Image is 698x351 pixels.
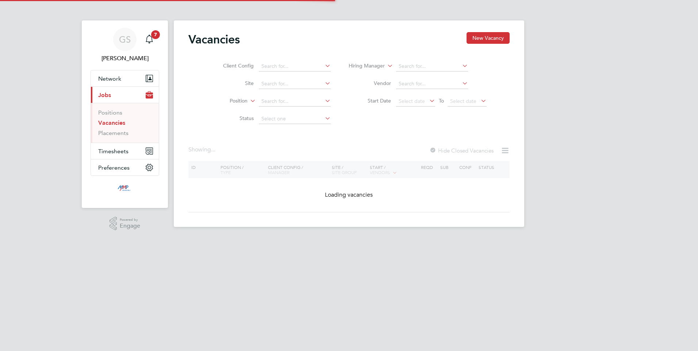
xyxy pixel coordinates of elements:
label: Site [212,80,254,86]
label: Hide Closed Vacancies [429,147,494,154]
button: Preferences [91,159,159,175]
span: Engage [120,223,140,229]
label: Hiring Manager [343,62,385,70]
input: Search for... [259,61,331,72]
label: Client Config [212,62,254,69]
a: GS[PERSON_NAME] [91,28,159,63]
h2: Vacancies [188,32,240,47]
nav: Main navigation [82,20,168,208]
button: New Vacancy [467,32,510,44]
a: Positions [98,109,122,116]
span: Jobs [98,92,111,99]
label: Status [212,115,254,121]
span: Select date [399,98,425,104]
span: Network [98,75,121,82]
input: Search for... [396,61,468,72]
div: Showing [188,146,217,154]
span: 7 [151,30,160,39]
div: Jobs [91,103,159,143]
a: Powered byEngage [110,217,141,231]
span: To [437,96,446,105]
label: Position [206,97,248,105]
button: Timesheets [91,143,159,159]
label: Vendor [349,80,391,86]
label: Start Date [349,97,391,104]
a: 7 [142,28,157,51]
span: ... [211,146,215,153]
input: Search for... [259,79,331,89]
span: GS [119,35,131,44]
input: Select one [259,114,331,124]
a: Placements [98,130,129,136]
span: Timesheets [98,148,129,155]
button: Jobs [91,87,159,103]
input: Search for... [259,96,331,107]
span: Select date [450,98,476,104]
input: Search for... [396,79,468,89]
span: Preferences [98,164,130,171]
span: Powered by [120,217,140,223]
a: Vacancies [98,119,125,126]
button: Network [91,70,159,86]
img: mmpconsultancy-logo-retina.png [115,183,135,195]
span: George Stacey [91,54,159,63]
a: Go to home page [91,183,159,195]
